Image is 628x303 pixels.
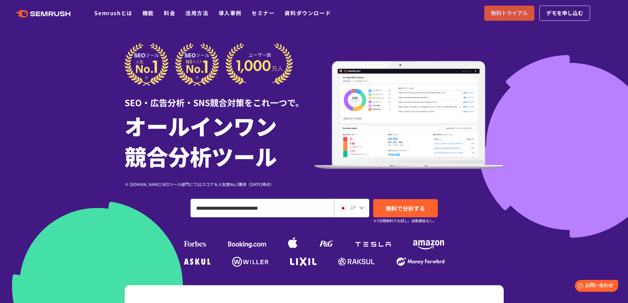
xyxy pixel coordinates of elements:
[284,9,331,17] a: 資料ダウンロード
[491,9,528,17] span: 無料トライアル
[484,6,534,21] a: 無料トライアル
[349,203,356,211] span: JP
[94,9,132,17] a: Semrushとは
[386,204,425,212] span: 無料で分析する
[539,6,590,21] a: デモを申し込む
[373,218,437,224] small: ※7日間無料でお試し。自動課金なし。
[373,199,438,217] a: 無料で分析する
[546,9,583,17] span: デモを申し込む
[142,9,154,17] a: 機能
[125,86,314,109] div: SEO・広告分析・SNS競合対策をこれ一つで。
[185,9,208,17] a: 活用方法
[252,9,275,17] a: セミナー
[569,277,621,296] iframe: Help widget launcher
[164,9,175,17] a: 料金
[191,199,334,217] input: ドメイン、キーワードまたはURLを入力してください
[125,110,314,171] h1: オールインワン 競合分析ツール
[219,9,242,17] a: 導入事例
[125,181,314,187] div: ※ [DOMAIN_NAME] SEOツール部門にてG2スコア＆人気度No.1獲得（[DATE]時点）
